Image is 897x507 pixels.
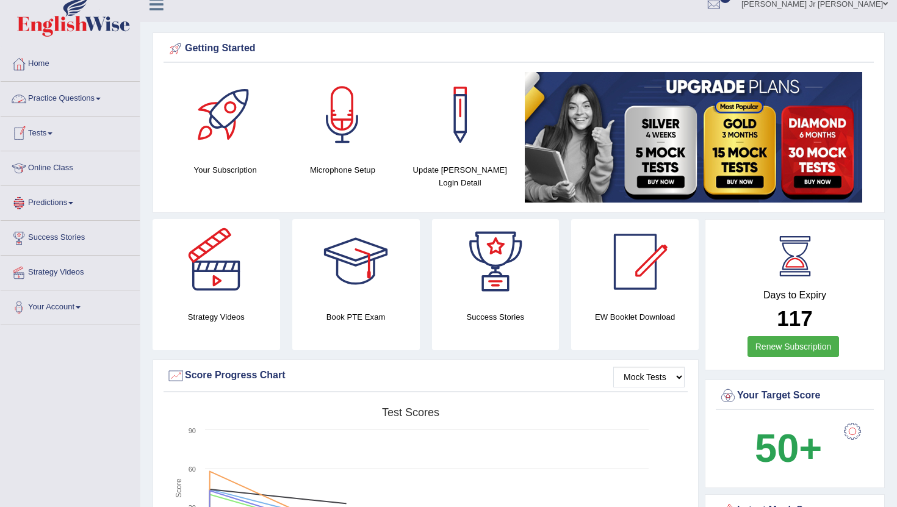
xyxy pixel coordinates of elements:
[1,221,140,251] a: Success Stories
[1,256,140,286] a: Strategy Videos
[747,336,840,357] a: Renew Subscription
[408,164,513,189] h4: Update [PERSON_NAME] Login Detail
[1,47,140,77] a: Home
[1,186,140,217] a: Predictions
[167,367,685,385] div: Score Progress Chart
[525,72,862,203] img: small5.jpg
[1,117,140,147] a: Tests
[175,478,183,498] tspan: Score
[755,426,822,470] b: 50+
[719,387,871,405] div: Your Target Score
[189,427,196,434] text: 90
[292,311,420,323] h4: Book PTE Exam
[189,466,196,473] text: 60
[290,164,395,176] h4: Microphone Setup
[1,151,140,182] a: Online Class
[382,406,439,419] tspan: Test scores
[167,40,871,58] div: Getting Started
[173,164,278,176] h4: Your Subscription
[432,311,560,323] h4: Success Stories
[777,306,812,330] b: 117
[719,290,871,301] h4: Days to Expiry
[153,311,280,323] h4: Strategy Videos
[1,82,140,112] a: Practice Questions
[1,290,140,321] a: Your Account
[571,311,699,323] h4: EW Booklet Download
